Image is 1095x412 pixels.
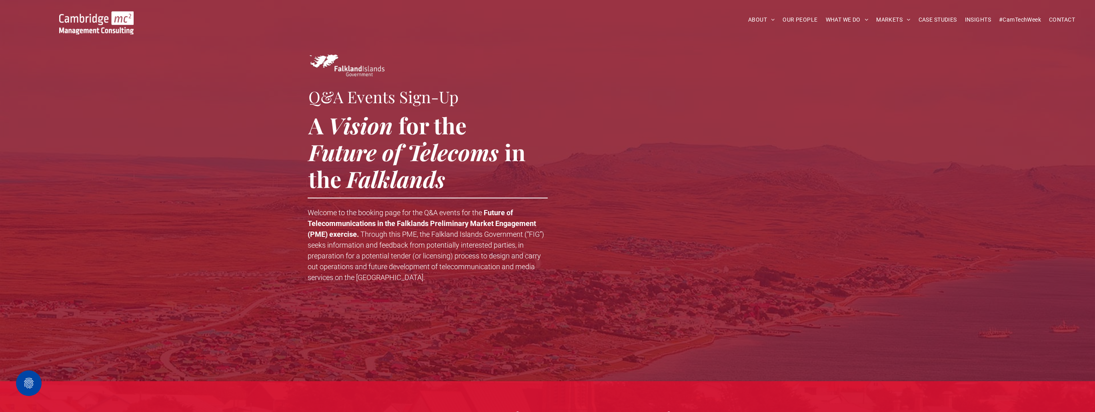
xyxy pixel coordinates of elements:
a: ABOUT [744,14,779,26]
a: CASE STUDIES [915,14,961,26]
span: Falklands [346,164,445,194]
img: Cambridge MC Logo [59,11,134,34]
span: the [308,164,341,194]
a: CONTACT [1045,14,1079,26]
span: the Falkland Islands Government (“FIG”) seeks information and feedback from potentially intereste... [308,230,544,282]
span: A [308,110,323,140]
a: INSIGHTS [961,14,995,26]
a: #CamTechWeek [995,14,1045,26]
a: OUR PEOPLE [779,14,821,26]
span: Welcome to the booking page for the Q&A events for the [308,208,482,217]
span: for the [398,110,466,140]
a: MARKETS [872,14,914,26]
span: Through this PME, [360,230,418,238]
span: Future of Telecoms [308,137,499,167]
span: in [504,137,525,167]
span: Q&A Events Sign-Up [308,86,458,107]
span: Vision [328,110,393,140]
strong: Future of Telecommunications in the Falklands Preliminary Market Engagement (PME) exercise. [308,208,536,238]
a: WHAT WE DO [822,14,873,26]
